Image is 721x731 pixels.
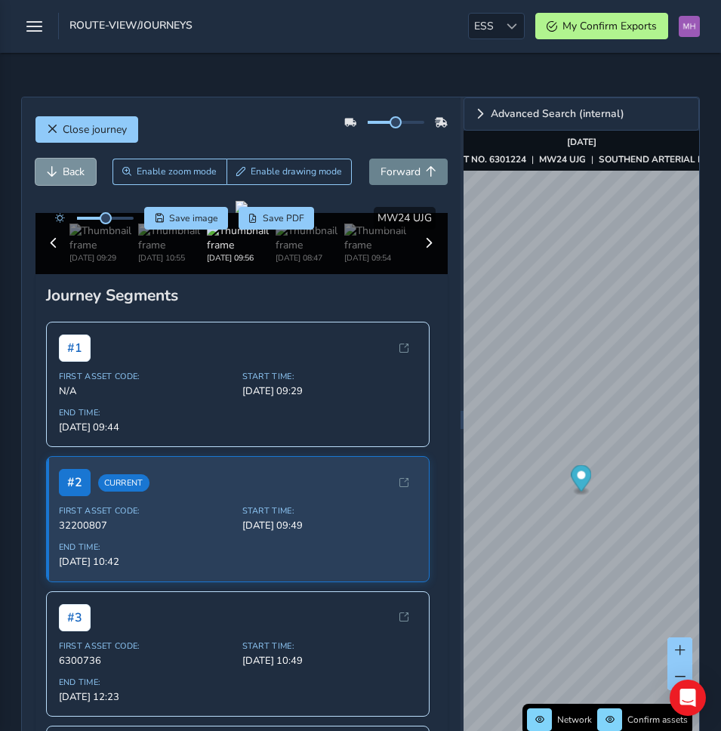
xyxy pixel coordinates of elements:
[344,224,413,252] img: Thumbnail frame
[491,109,624,119] span: Advanced Search (internal)
[239,207,315,230] button: PDF
[242,371,417,382] span: Start Time:
[263,212,304,224] span: Save PDF
[59,677,233,688] span: End Time:
[59,654,233,668] span: 6300736
[469,14,499,39] span: ESS
[59,519,233,532] span: 32200807
[670,680,706,716] div: Open Intercom Messenger
[242,519,417,532] span: [DATE] 09:49
[251,165,342,177] span: Enable drawing mode
[242,384,417,398] span: [DATE] 09:29
[242,505,417,517] span: Start Time:
[242,640,417,652] span: Start Time:
[207,252,276,264] div: [DATE] 09:56
[46,285,437,306] div: Journey Segments
[535,13,668,39] button: My Confirm Exports
[59,421,233,434] span: [DATE] 09:44
[69,252,138,264] div: [DATE] 09:29
[98,474,149,492] span: Current
[59,541,233,553] span: End Time:
[344,252,413,264] div: [DATE] 09:54
[63,165,85,179] span: Back
[138,224,207,252] img: Thumbnail frame
[69,224,138,252] img: Thumbnail frame
[539,153,586,165] strong: MW24 UJG
[276,252,344,264] div: [DATE] 08:47
[35,116,138,143] button: Close journey
[464,97,699,131] a: Expand
[242,654,417,668] span: [DATE] 10:49
[59,335,91,362] span: # 1
[59,407,233,418] span: End Time:
[59,505,233,517] span: First Asset Code:
[369,159,448,185] button: Forward
[381,165,421,179] span: Forward
[377,211,432,225] span: MW24 UJG
[112,159,226,185] button: Zoom
[276,224,344,252] img: Thumbnail frame
[572,464,592,495] div: Map marker
[562,19,657,33] span: My Confirm Exports
[138,252,207,264] div: [DATE] 10:55
[59,371,233,382] span: First Asset Code:
[69,18,193,39] span: route-view/journeys
[169,212,218,224] span: Save image
[439,153,526,165] strong: ASSET NO. 6301224
[59,384,233,398] span: N/A
[59,640,233,652] span: First Asset Code:
[557,714,592,726] span: Network
[63,122,127,137] span: Close journey
[627,714,688,726] span: Confirm assets
[59,604,91,631] span: # 3
[679,16,700,37] img: diamond-layout
[59,469,91,496] span: # 2
[59,555,233,569] span: [DATE] 10:42
[137,165,217,177] span: Enable zoom mode
[567,136,596,148] strong: [DATE]
[144,207,228,230] button: Save
[207,224,276,252] img: Thumbnail frame
[35,159,96,185] button: Back
[59,690,233,704] span: [DATE] 12:23
[226,159,353,185] button: Draw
